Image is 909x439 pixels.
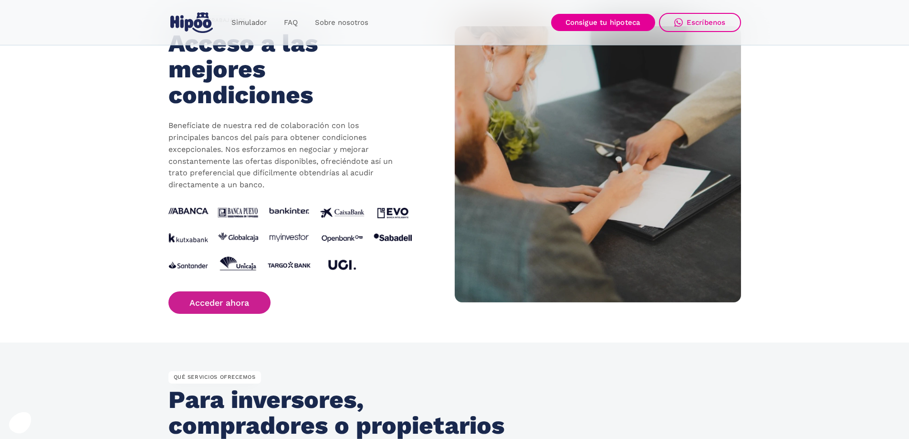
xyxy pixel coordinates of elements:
[687,18,726,27] div: Escríbenos
[306,13,377,32] a: Sobre nosotros
[659,13,741,32] a: Escríbenos
[168,371,261,384] div: QUÉ SERVICIOS OFRECEMOS
[275,13,306,32] a: FAQ
[168,9,215,37] a: home
[223,13,275,32] a: Simulador
[168,387,511,439] h2: Para inversores, compradores o propietarios
[168,31,388,107] h2: Acceso a las mejores condiciones
[168,120,397,191] p: Benefíciate de nuestra red de colaboración con los principales bancos del país para obtener condi...
[168,291,271,314] a: Acceder ahora
[551,14,655,31] a: Consigue tu hipoteca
